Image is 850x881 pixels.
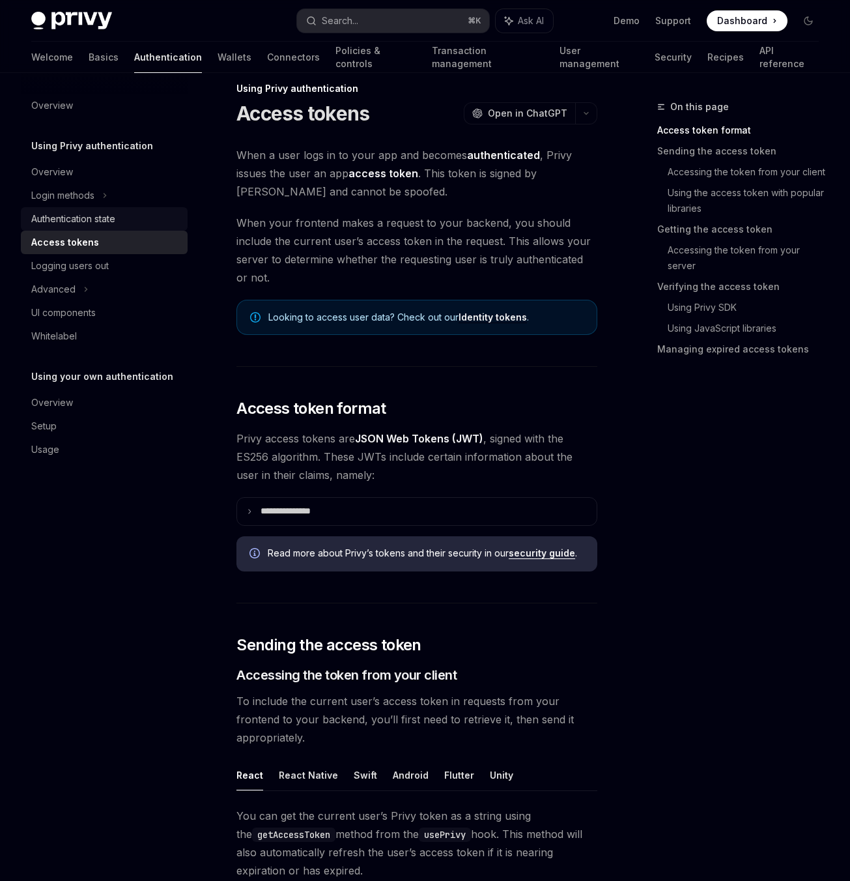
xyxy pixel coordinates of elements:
a: Using Privy SDK [668,297,829,318]
a: Dashboard [707,10,787,31]
a: UI components [21,301,188,325]
span: To include the current user’s access token in requests from your frontend to your backend, you’ll... [236,692,597,747]
button: Swift [354,760,377,790]
div: Whitelabel [31,328,77,344]
code: getAccessToken [252,828,335,842]
span: When your frontend makes a request to your backend, you should include the current user’s access ... [236,214,597,287]
div: Login methods [31,188,94,203]
button: Unity [490,760,513,790]
a: Authentication state [21,207,188,231]
a: Security [655,42,692,73]
a: Access tokens [21,231,188,254]
a: Demo [614,14,640,27]
div: Overview [31,164,73,180]
a: Getting the access token [657,219,829,240]
svg: Info [249,548,262,561]
h5: Using your own authentication [31,369,173,384]
span: On this page [670,99,729,115]
a: Using JavaScript libraries [668,318,829,339]
button: Flutter [444,760,474,790]
div: Overview [31,98,73,113]
h5: Using Privy authentication [31,138,153,154]
span: Open in ChatGPT [488,107,567,120]
a: Welcome [31,42,73,73]
a: Using the access token with popular libraries [668,182,829,219]
a: Overview [21,94,188,117]
div: Access tokens [31,235,99,250]
h1: Access tokens [236,102,369,125]
span: Dashboard [717,14,767,27]
a: Overview [21,391,188,414]
div: Logging users out [31,258,109,274]
span: Read more about Privy’s tokens and their security in our . [268,547,584,560]
svg: Note [250,312,261,323]
button: Open in ChatGPT [464,102,575,124]
a: Wallets [218,42,251,73]
a: Overview [21,160,188,184]
a: Identity tokens [459,311,527,323]
div: Setup [31,418,57,434]
div: Advanced [31,282,76,297]
div: Search... [322,13,358,29]
a: Transaction management [432,42,544,73]
span: ⌘ K [468,16,481,26]
img: dark logo [31,12,112,30]
button: Ask AI [496,9,553,33]
span: Access token format [236,398,386,419]
button: React [236,760,263,790]
a: API reference [759,42,819,73]
a: Recipes [707,42,744,73]
a: Basics [89,42,119,73]
span: Looking to access user data? Check out our . [268,311,584,324]
strong: authenticated [467,149,540,162]
span: Ask AI [518,14,544,27]
div: Using Privy authentication [236,82,597,95]
span: When a user logs in to your app and becomes , Privy issues the user an app . This token is signed... [236,146,597,201]
button: Toggle dark mode [798,10,819,31]
a: Accessing the token from your server [668,240,829,276]
div: UI components [31,305,96,321]
a: Policies & controls [335,42,416,73]
span: Accessing the token from your client [236,666,457,684]
a: Support [655,14,691,27]
a: Sending the access token [657,141,829,162]
a: Managing expired access tokens [657,339,829,360]
span: You can get the current user’s Privy token as a string using the method from the hook. This metho... [236,807,597,880]
a: Connectors [267,42,320,73]
a: Accessing the token from your client [668,162,829,182]
a: Access token format [657,120,829,141]
button: React Native [279,760,338,790]
a: JSON Web Tokens (JWT) [355,432,483,446]
a: Logging users out [21,254,188,278]
a: Setup [21,414,188,438]
a: Verifying the access token [657,276,829,297]
button: Search...⌘K [297,9,489,33]
div: Overview [31,395,73,411]
a: Usage [21,438,188,461]
a: security guide [509,547,575,559]
span: Sending the access token [236,635,421,656]
a: User management [560,42,639,73]
a: Whitelabel [21,325,188,348]
code: usePrivy [419,828,471,842]
strong: access token [348,167,418,180]
div: Usage [31,442,59,457]
button: Android [393,760,429,790]
a: Authentication [134,42,202,73]
span: Privy access tokens are , signed with the ES256 algorithm. These JWTs include certain information... [236,429,597,484]
div: Authentication state [31,211,115,227]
